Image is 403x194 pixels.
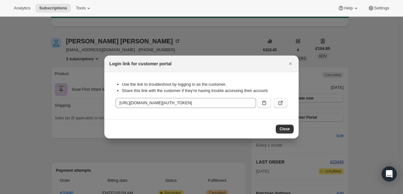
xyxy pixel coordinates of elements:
span: Subscriptions [39,6,67,11]
button: Analytics [10,4,34,13]
li: Share this link with the customer if they’re having trouble accessing their account. [122,88,287,94]
button: Close [276,125,294,133]
span: Analytics [14,6,30,11]
button: Subscriptions [35,4,71,13]
h2: Login link for customer portal [109,61,171,67]
span: Tools [76,6,86,11]
button: Settings [364,4,393,13]
span: Close [280,127,290,132]
div: Open Intercom Messenger [382,166,397,181]
span: Help [344,6,353,11]
button: Help [334,4,363,13]
button: Tools [72,4,96,13]
span: Settings [374,6,389,11]
li: Use the link to troubleshoot by logging in as the customer. [122,81,287,88]
button: Close [286,59,295,68]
